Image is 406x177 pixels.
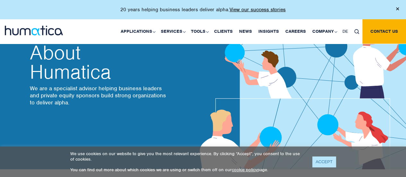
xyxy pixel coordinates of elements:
p: We are a specialist advisor helping business leaders and private equity sponsors build strong org... [30,85,168,106]
p: 20 years helping business leaders deliver alpha. [120,6,286,13]
span: About [30,43,168,62]
span: DE [342,29,348,34]
a: cookie policy [232,167,257,173]
a: Tools [188,19,211,44]
p: You can find out more about which cookies we are using or switch them off on our page. [70,167,304,173]
a: Services [158,19,188,44]
a: Company [309,19,339,44]
a: Applications [117,19,158,44]
a: Contact us [362,19,406,44]
h2: Humatica [30,43,168,82]
a: Insights [255,19,282,44]
img: search_icon [354,29,359,34]
img: logo [5,26,63,35]
a: News [236,19,255,44]
a: DE [339,19,351,44]
a: Clients [211,19,236,44]
a: ACCEPT [312,156,336,167]
p: We use cookies on our website to give you the most relevant experience. By clicking “Accept”, you... [70,151,304,162]
a: View our success stories [229,6,286,13]
a: Careers [282,19,309,44]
